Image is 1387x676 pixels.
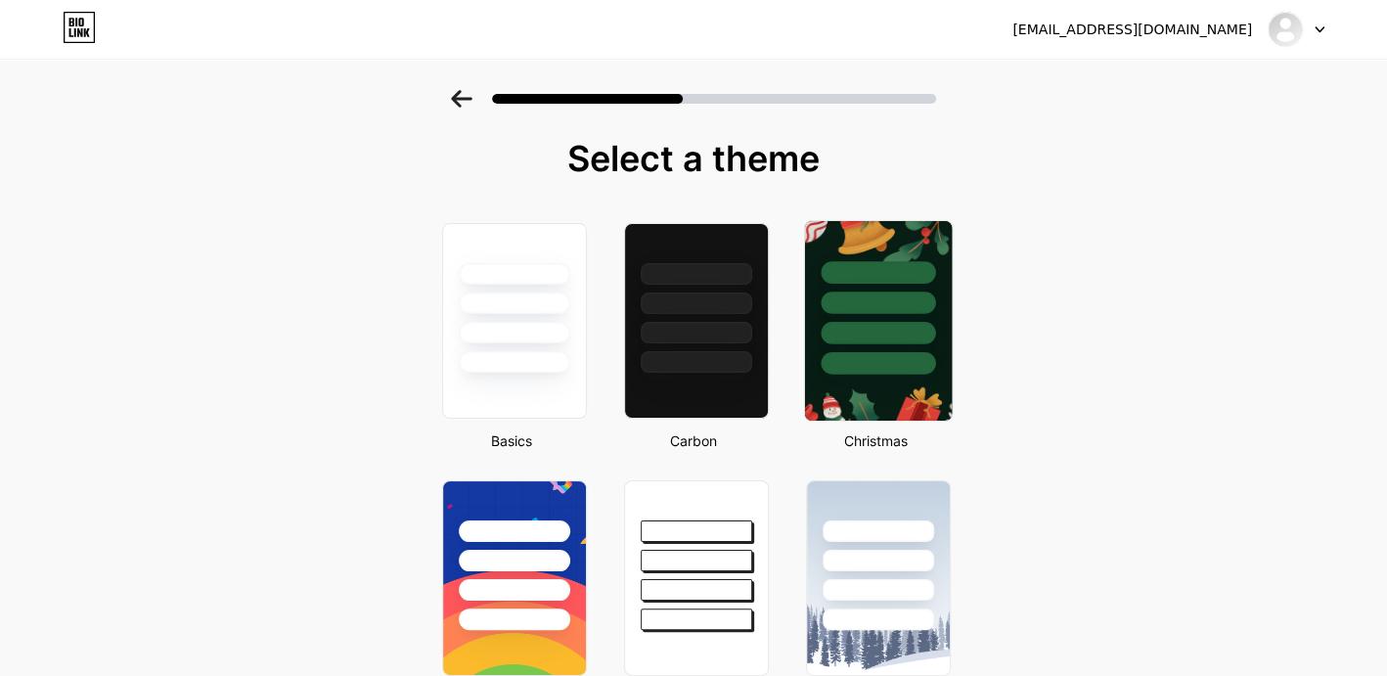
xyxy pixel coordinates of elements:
div: Carbon [618,430,769,451]
div: Select a theme [434,139,953,178]
div: Christmas [800,430,951,451]
div: [EMAIL_ADDRESS][DOMAIN_NAME] [1012,20,1252,40]
img: hironisco [1267,11,1304,48]
img: xmas-22.jpg [805,221,952,421]
div: Basics [436,430,587,451]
